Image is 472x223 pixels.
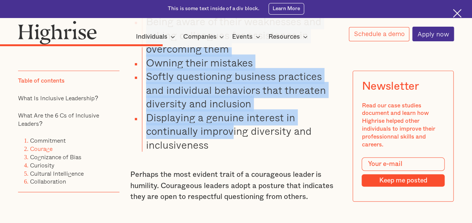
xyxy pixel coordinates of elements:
[130,169,342,202] p: Perhaps the most evident trait of a courageous leader is humility. Courageous leaders adopt a pos...
[349,27,410,41] a: Schedule a demo
[30,169,84,178] a: Cultural Intelligence
[268,32,310,41] div: Resources
[362,80,419,93] div: Newsletter
[362,157,445,187] form: Modal Form
[362,174,445,187] input: Keep me posted
[168,5,260,12] div: This is some text inside of a div block.
[30,160,54,169] a: Curiosity
[232,32,262,41] div: Events
[268,32,300,41] div: Resources
[362,157,445,170] input: Your e-mail
[453,9,461,18] img: Cross icon
[30,136,66,145] a: Commitment
[18,21,97,44] img: Highrise logo
[183,32,226,41] div: Companies
[232,32,253,41] div: Events
[18,111,99,128] a: What Are the 6 Cs of Inclusive Leaders?
[142,111,342,152] li: Displaying a genuine interest in continually improving diversity and inclusiveness
[18,77,65,85] div: Table of contents
[412,27,454,41] a: Apply now
[30,177,66,186] a: Collaboration
[30,144,53,153] a: Courage
[268,3,304,14] a: Learn More
[30,152,81,161] a: Cognizance of Bias
[362,101,445,148] div: Read our case studies document and learn how Highrise helped other individuals to improve their p...
[136,32,167,41] div: Individuals
[142,69,342,110] li: Softly questioning business practices and individual behaviors that threaten diversity and inclusion
[142,56,342,69] li: Owning their mistakes
[136,32,177,41] div: Individuals
[183,32,216,41] div: Companies
[18,93,98,102] a: What Is Inclusive Leadership?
